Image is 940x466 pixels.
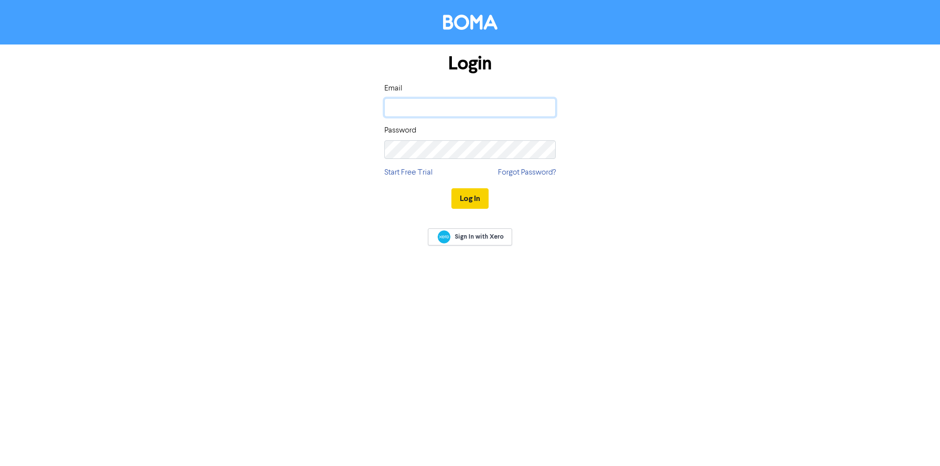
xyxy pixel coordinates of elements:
[455,232,504,241] span: Sign In with Xero
[384,167,433,178] a: Start Free Trial
[384,125,416,136] label: Password
[384,52,556,75] h1: Login
[428,228,512,245] a: Sign In with Xero
[384,83,402,94] label: Email
[443,15,497,30] img: BOMA Logo
[451,188,489,209] button: Log In
[498,167,556,178] a: Forgot Password?
[438,230,450,244] img: Xero logo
